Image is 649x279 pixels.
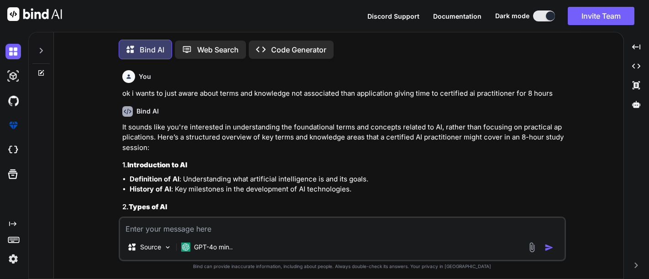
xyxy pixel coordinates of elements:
li: : Differences between AI designed for specific tasks and AI with generalized human-like capabilit... [130,216,564,226]
li: : Understanding what artificial intelligence is and its goals. [130,174,564,185]
h3: 1. [122,160,564,170]
img: attachment [527,242,537,253]
img: premium [5,118,21,133]
span: Documentation [433,12,482,20]
strong: Introduction to AI [127,160,187,169]
strong: History of AI [130,185,171,193]
img: githubDark [5,93,21,108]
h6: Bind AI [136,107,159,116]
p: Source [140,243,161,252]
p: GPT-4o min.. [194,243,233,252]
button: Invite Team [568,7,634,25]
img: Bind AI [7,7,62,21]
p: Code Generator [271,44,326,55]
strong: Types of AI [129,202,167,211]
strong: Definition of AI [130,175,179,183]
p: ok i wants to just aware about terms and knowledge not associated than application giving time to... [122,88,564,99]
img: cloudideIcon [5,142,21,158]
p: Bind AI [140,44,164,55]
span: Discord Support [367,12,419,20]
p: Web Search [197,44,239,55]
img: darkAi-studio [5,68,21,84]
img: GPT-4o mini [181,243,190,252]
strong: Narrow AI vs. General AI [130,216,211,225]
li: : Key milestones in the development of AI technologies. [130,184,564,195]
button: Discord Support [367,11,419,21]
h3: 2. [122,202,564,212]
p: Bind can provide inaccurate information, including about people. Always double-check its answers.... [119,263,566,270]
img: Pick Models [164,243,172,251]
span: Dark mode [495,11,529,21]
h6: You [139,72,151,81]
img: darkChat [5,44,21,59]
p: It sounds like you're interested in understanding the foundational terms and concepts related to ... [122,122,564,153]
img: settings [5,251,21,267]
img: icon [544,243,554,252]
button: Documentation [433,11,482,21]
